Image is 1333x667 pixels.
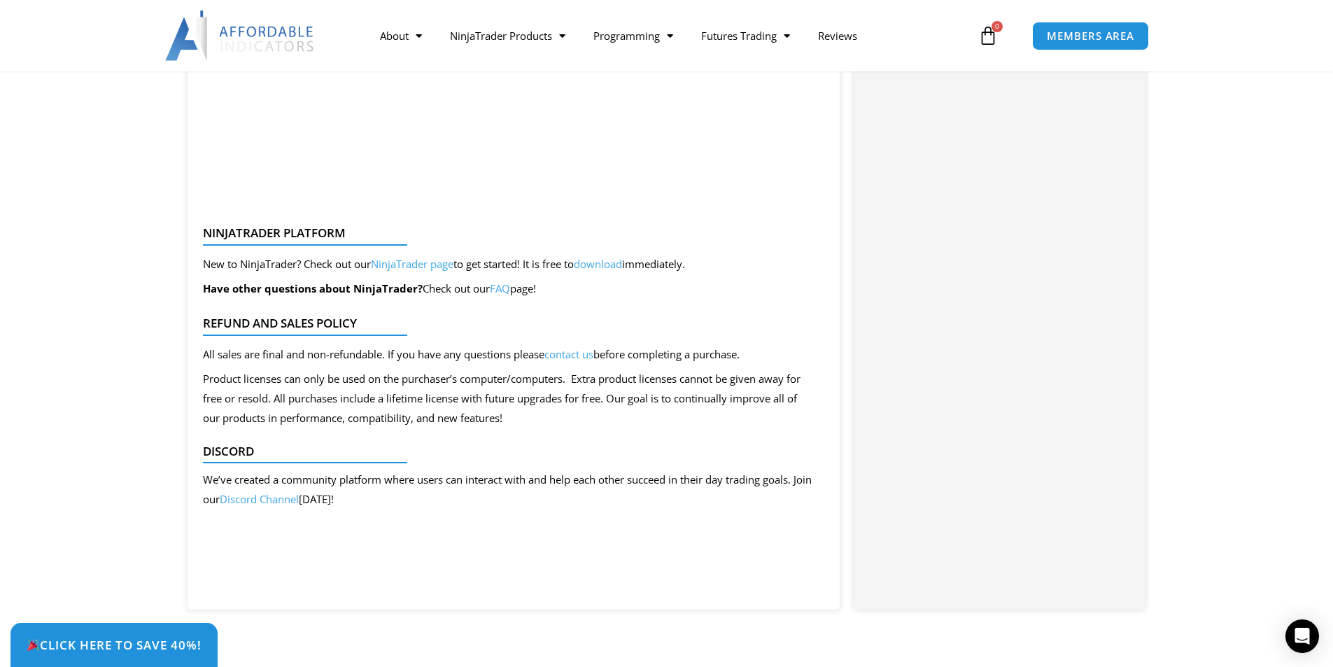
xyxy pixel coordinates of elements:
[27,639,39,651] img: 🎉
[203,226,814,240] h4: NinjaTrader Platform
[203,279,685,299] p: Check out our page!
[1032,22,1149,50] a: MEMBERS AREA
[1285,619,1319,653] div: Open Intercom Messenger
[203,372,800,425] span: Product licenses can only be used on the purchaser’s computer/computers. Extra product licenses c...
[574,257,622,271] a: download
[366,20,975,52] nav: Menu
[957,15,1019,56] a: 0
[992,21,1003,32] span: 0
[544,347,593,361] a: contact us
[220,492,299,506] a: Discord Channel
[27,639,202,651] span: Click Here to save 40%!
[371,257,453,271] a: NinjaTrader page
[1047,31,1134,41] span: MEMBERS AREA
[10,623,218,667] a: 🎉Click Here to save 40%!
[579,20,687,52] a: Programming
[203,472,812,506] span: We’ve created a community platform where users can interact with and help each other succeed in t...
[203,347,544,361] span: All sales are final and non-refundable. If you have any questions please
[687,20,804,52] a: Futures Trading
[203,255,685,274] p: New to NinjaTrader? Check out our to get started! It is free to immediately.
[203,316,814,330] h4: Refund and Sales Policy
[203,281,423,295] b: Have other questions about NinjaTrader?
[203,444,814,458] h4: Discord
[165,10,316,61] img: LogoAI | Affordable Indicators – NinjaTrader
[436,20,579,52] a: NinjaTrader Products
[490,281,510,295] a: FAQ
[593,347,740,361] span: before completing a purchase.
[804,20,871,52] a: Reviews
[366,20,436,52] a: About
